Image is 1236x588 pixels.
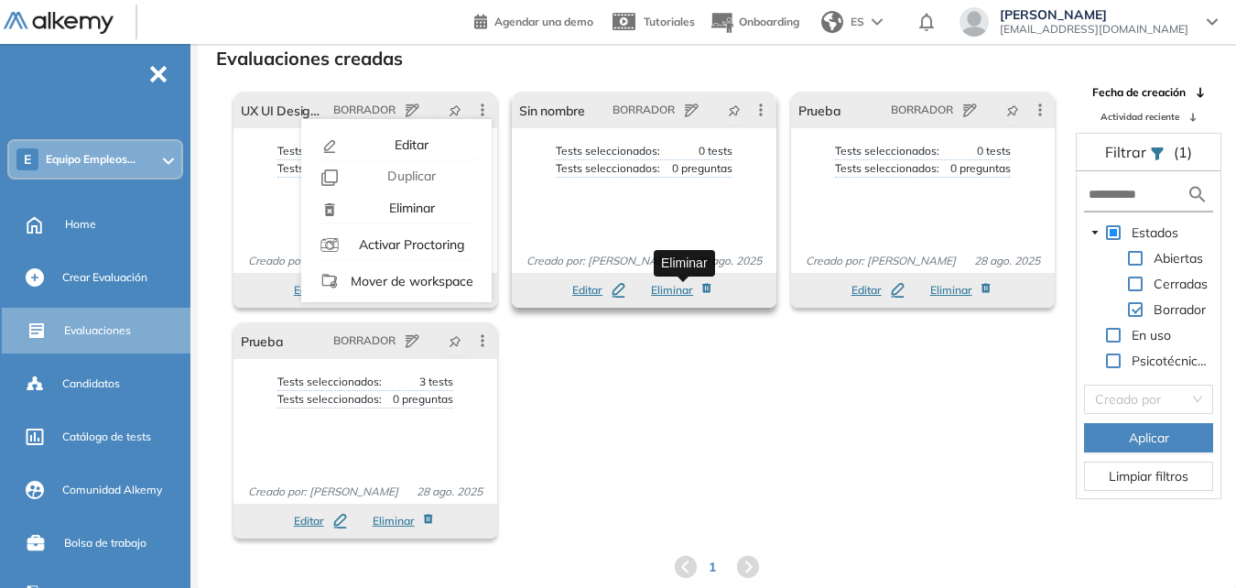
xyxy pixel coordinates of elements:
span: 0 tests [699,143,732,159]
button: Editar [294,282,347,299]
button: pushpin [435,95,475,125]
button: Editar [851,282,905,299]
span: (1) [1174,141,1192,163]
button: Aplicar [1084,423,1213,452]
span: Eliminar [651,282,693,299]
span: Equipo Empleos... [46,152,136,167]
button: Editar [572,282,625,299]
a: Prueba [241,322,283,359]
button: Editar [294,513,347,529]
span: [PERSON_NAME] [1000,7,1188,22]
span: Catálogo de tests [62,429,151,445]
span: Limpiar filtros [1109,466,1188,486]
button: Mover de workspace [309,267,484,296]
img: world [821,11,843,33]
span: Tests seleccionados: [835,143,939,159]
span: En uso [1128,324,1175,346]
span: Onboarding [739,15,799,28]
span: Tests seleccionados: [277,160,382,177]
span: Candidatos [62,376,120,392]
span: Bolsa de trabajo [64,535,146,551]
span: Creado por: [PERSON_NAME] [241,253,406,269]
span: Creado por: [PERSON_NAME] [241,484,406,500]
span: 1 [709,558,716,577]
span: Eliminar [930,282,972,299]
span: Tests seleccionados: [277,391,382,408]
span: Eliminar [373,513,415,529]
span: Editar [572,282,602,299]
span: Tests seleccionados: [556,160,660,177]
span: pushpin [1006,103,1019,117]
span: Mover de workspace [347,273,473,289]
button: Eliminar [930,282,995,299]
span: pushpin [449,103,461,117]
span: 0 tests [977,143,1011,159]
span: Editar [391,136,428,153]
span: Evaluaciones [64,322,131,339]
span: Crear Evaluación [62,269,147,286]
span: Psicotécnicos [1132,353,1211,369]
span: Activar Proctoring [355,236,465,253]
span: Editar [851,282,882,299]
a: Prueba [798,92,840,128]
span: En uso [1132,327,1171,343]
button: Editar [309,130,484,159]
span: Psicotécnicos [1128,350,1213,372]
span: Editar [294,282,324,299]
span: 28 ago. 2025 [409,484,490,500]
span: Comunidad Alkemy [62,482,162,498]
h3: Evaluaciones creadas [216,48,403,70]
img: arrow [872,18,883,26]
span: 0 preguntas [672,160,732,177]
button: Onboarding [710,3,799,42]
span: 28 ago. 2025 [688,253,769,269]
span: 28 ago. 2025 [967,253,1047,269]
button: Activar Proctoring [309,230,484,259]
span: Tests seleccionados: [556,143,660,159]
span: Borrador [1154,301,1206,318]
span: BORRADOR [613,102,675,118]
button: pushpin [714,95,754,125]
span: Estados [1132,224,1178,241]
span: 0 preguntas [950,160,1011,177]
span: Tutoriales [644,15,695,28]
span: Agendar una demo [494,15,593,28]
span: Creado por: [PERSON_NAME] [519,253,684,269]
img: search icon [1187,183,1209,206]
span: Fecha de creación [1092,84,1186,101]
span: ES [851,14,864,30]
a: Sin nombre [519,92,584,128]
button: Limpiar filtros [1084,462,1213,491]
span: Abiertas [1154,250,1203,267]
span: Tests seleccionados: [277,374,382,390]
span: Home [65,216,96,233]
span: Abiertas [1150,247,1207,269]
a: UX UI Designer - PPAY [241,92,326,128]
span: Tests seleccionados: [277,143,382,159]
span: Estados [1128,222,1182,244]
span: Cerradas [1154,276,1208,292]
button: Eliminar [373,513,438,529]
span: pushpin [728,103,741,117]
span: Editar [294,513,324,529]
button: pushpin [992,95,1033,125]
span: caret-down [1090,228,1100,237]
span: Cerradas [1150,273,1211,295]
button: Eliminar [651,282,716,299]
span: BORRADOR [891,102,953,118]
span: BORRADOR [333,102,396,118]
span: Eliminar [385,200,435,216]
a: Agendar una demo [474,9,593,31]
span: 3 tests [419,374,453,390]
span: Actividad reciente [1100,110,1179,124]
button: pushpin [435,326,475,355]
span: Duplicar [384,168,436,184]
span: 0 preguntas [393,391,453,408]
img: Logo [4,12,114,35]
span: Creado por: [PERSON_NAME] [798,253,963,269]
span: pushpin [449,333,461,348]
button: Eliminar [309,193,484,223]
span: Tests seleccionados: [835,160,939,177]
span: E [24,152,31,167]
span: BORRADOR [333,332,396,349]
